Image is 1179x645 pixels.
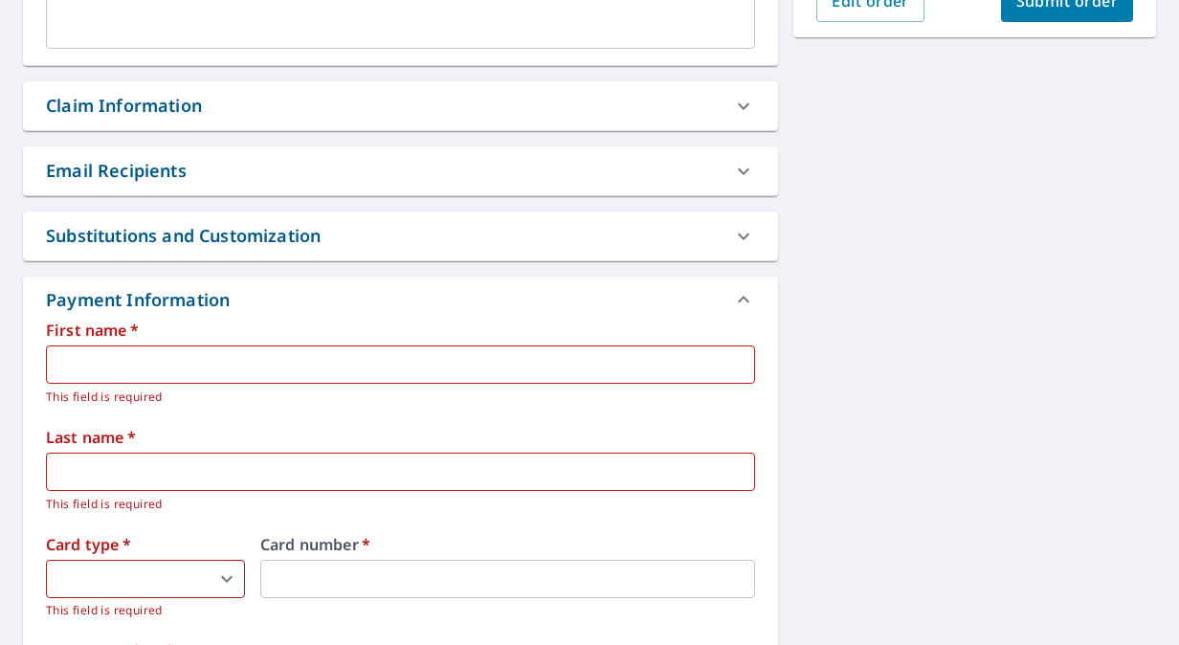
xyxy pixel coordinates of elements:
div: Substitutions and Customization [46,223,321,249]
label: Last name [46,430,755,445]
div: Claim Information [23,81,778,130]
div: Substitutions and Customization [23,211,778,260]
div: Payment Information [23,277,778,322]
div: ​ [46,560,245,598]
p: This field is required [46,601,245,620]
div: Email Recipients [23,146,778,195]
div: Email Recipients [46,158,187,184]
p: This field is required [46,495,742,514]
label: Card type [46,537,245,552]
div: Claim Information [46,93,202,119]
label: First name [46,322,755,338]
div: Payment Information [46,287,237,313]
label: Card number [260,537,755,552]
p: This field is required [46,388,742,407]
